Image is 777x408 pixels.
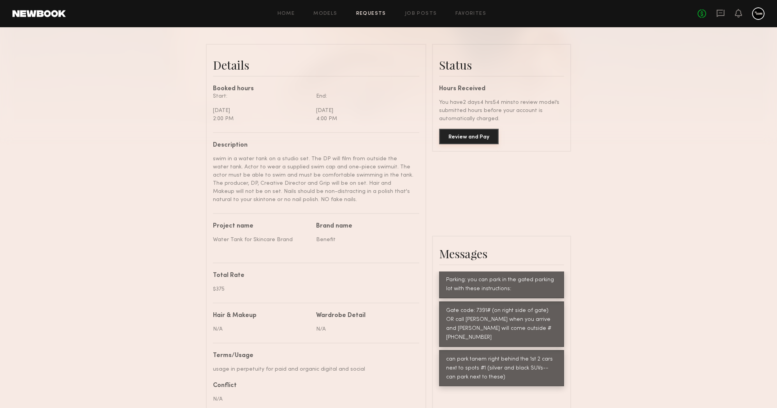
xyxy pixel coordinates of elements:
[213,223,310,229] div: Project name
[446,355,557,382] div: can park tanem right behind the 1st 2 cars next to spots #1 (silver and black SUVs-- can park nex...
[213,236,310,244] div: Water Tank for Skincare Brand
[439,129,499,144] button: Review and Pay
[316,92,413,100] div: End:
[213,383,413,389] div: Conflict
[213,325,310,333] div: N/A
[316,313,366,319] div: Wardrobe Detail
[316,325,413,333] div: N/A
[446,276,557,294] div: Parking: you can park in the gated parking lot with these instructions:
[213,395,413,403] div: N/A
[213,107,310,115] div: [DATE]
[455,11,486,16] a: Favorites
[213,86,419,92] div: Booked hours
[313,11,337,16] a: Models
[213,285,413,293] div: $375
[439,57,564,73] div: Status
[213,155,413,204] div: swim in a water tank on a studio set. The DP will film from outside the water tank. Actor to wear...
[439,98,564,123] div: You have 2 days 4 hrs 54 mins to review model’s submitted hours before your account is automatica...
[405,11,437,16] a: Job Posts
[316,115,413,123] div: 4:00 PM
[356,11,386,16] a: Requests
[316,107,413,115] div: [DATE]
[278,11,295,16] a: Home
[213,142,413,149] div: Description
[446,306,557,342] div: Gate code: 7391# (on right side of gate) OR call [PERSON_NAME] when you arrive and [PERSON_NAME] ...
[316,223,413,229] div: Brand name
[439,246,564,261] div: Messages
[213,57,419,73] div: Details
[213,313,257,319] div: Hair & Makeup
[213,365,413,373] div: usage in perpetuity for paid and organic digital and social
[316,236,413,244] div: Benefit
[213,115,310,123] div: 2:00 PM
[213,92,310,100] div: Start:
[213,273,413,279] div: Total Rate
[439,86,564,92] div: Hours Received
[213,353,413,359] div: Terms/Usage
